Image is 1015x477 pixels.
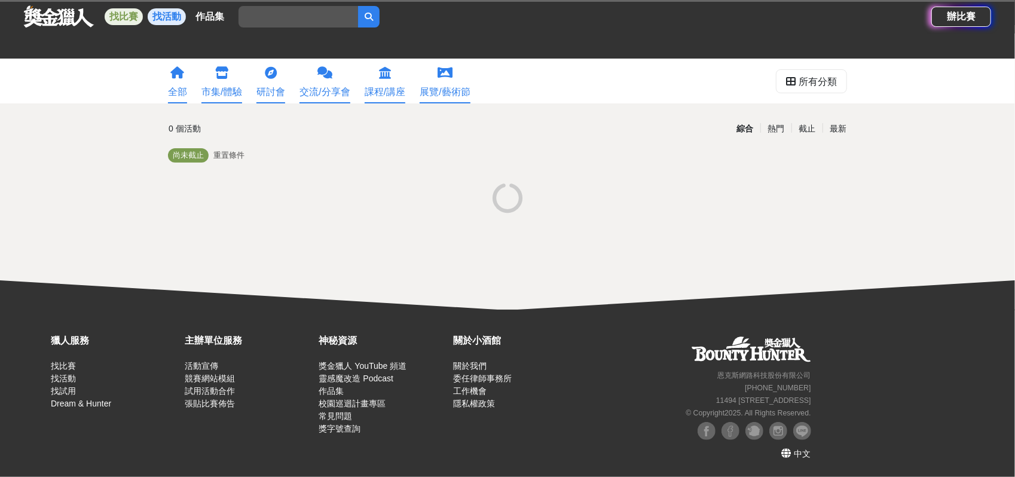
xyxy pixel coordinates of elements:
div: 綜合 [729,118,760,139]
a: 市集/體驗 [201,59,242,103]
div: 關於小酒館 [453,334,581,348]
a: 作品集 [319,386,344,396]
span: 中文 [794,449,811,458]
img: Facebook [698,422,716,440]
a: 常見問題 [319,411,353,421]
a: 隱私權政策 [453,399,495,408]
div: 熱門 [760,118,791,139]
div: 截止 [791,118,823,139]
a: 找活動 [51,374,76,383]
div: 展覽/藝術節 [420,85,470,99]
a: 研討會 [256,59,285,103]
a: 關於我們 [453,361,487,371]
a: 作品集 [191,8,229,25]
div: 0 個活動 [169,118,394,139]
div: 神秘資源 [319,334,447,348]
a: 張貼比賽佈告 [185,399,235,408]
div: 交流/分享會 [299,85,350,99]
div: 所有分類 [799,70,837,94]
a: 找比賽 [51,361,76,371]
a: 課程/講座 [365,59,405,103]
div: 課程/講座 [365,85,405,99]
small: 恩克斯網路科技股份有限公司 [718,371,811,380]
a: 獎金獵人 YouTube 頻道 [319,361,407,371]
div: 主辦單位服務 [185,334,313,348]
small: © Copyright 2025 . All Rights Reserved. [686,409,811,417]
div: 市集/體驗 [201,85,242,99]
a: 辦比賽 [931,7,991,27]
img: Instagram [769,422,787,440]
img: Facebook [721,422,739,440]
a: 展覽/藝術節 [420,59,470,103]
a: 活動宣傳 [185,361,218,371]
a: 競賽網站模組 [185,374,235,383]
a: 找活動 [148,8,186,25]
a: 委任律師事務所 [453,374,512,383]
span: 重置條件 [213,151,244,160]
small: 11494 [STREET_ADDRESS] [716,396,811,405]
a: 試用活動合作 [185,386,235,396]
a: 校園巡迴計畫專區 [319,399,386,408]
img: LINE [793,422,811,440]
a: 獎字號查詢 [319,424,361,433]
a: 找比賽 [105,8,143,25]
div: 獵人服務 [51,334,179,348]
a: 靈感魔改造 Podcast [319,374,393,383]
div: 最新 [823,118,854,139]
a: 交流/分享會 [299,59,350,103]
a: Dream & Hunter [51,399,111,408]
span: 尚未截止 [173,151,204,160]
img: Plurk [745,422,763,440]
div: 研討會 [256,85,285,99]
small: [PHONE_NUMBER] [745,384,811,392]
div: 全部 [168,85,187,99]
a: 工作機會 [453,386,487,396]
a: 全部 [168,59,187,103]
a: 找試用 [51,386,76,396]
